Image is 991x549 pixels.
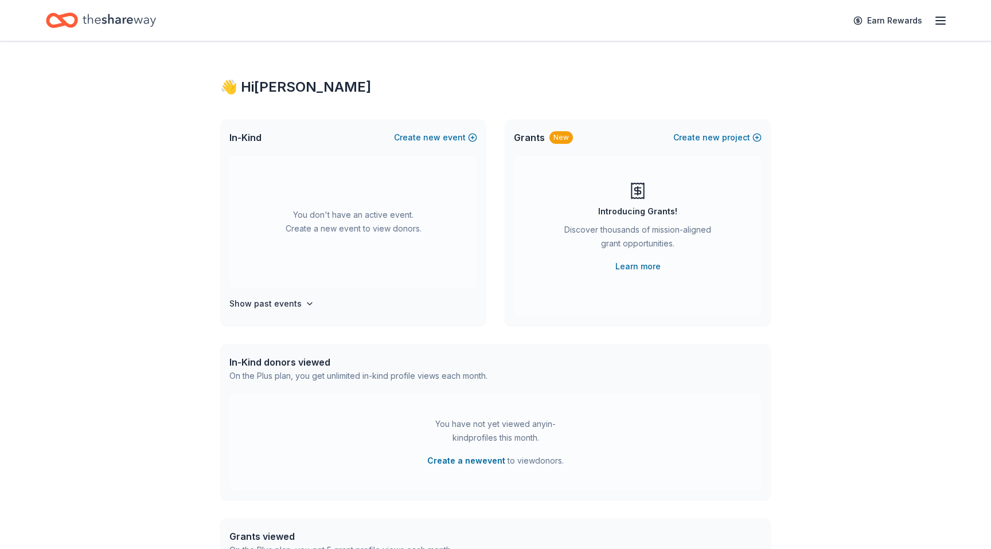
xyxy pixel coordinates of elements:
h4: Show past events [229,297,302,311]
button: Createnewevent [394,131,477,144]
button: Createnewproject [673,131,762,144]
span: Grants [514,131,545,144]
span: to view donors . [427,454,564,468]
span: In-Kind [229,131,262,144]
div: Discover thousands of mission-aligned grant opportunities. [560,223,716,255]
div: You have not yet viewed any in-kind profiles this month. [424,417,567,445]
button: Show past events [229,297,314,311]
div: You don't have an active event. Create a new event to view donors. [229,156,477,288]
span: new [703,131,720,144]
div: On the Plus plan, you get unlimited in-kind profile views each month. [229,369,487,383]
div: New [549,131,573,144]
button: Create a newevent [427,454,505,468]
div: Introducing Grants! [598,205,677,218]
div: 👋 Hi [PERSON_NAME] [220,78,771,96]
a: Learn more [615,260,661,273]
a: Earn Rewards [846,10,929,31]
div: Grants viewed [229,530,452,543]
a: Home [46,7,156,34]
div: In-Kind donors viewed [229,355,487,369]
span: new [423,131,440,144]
